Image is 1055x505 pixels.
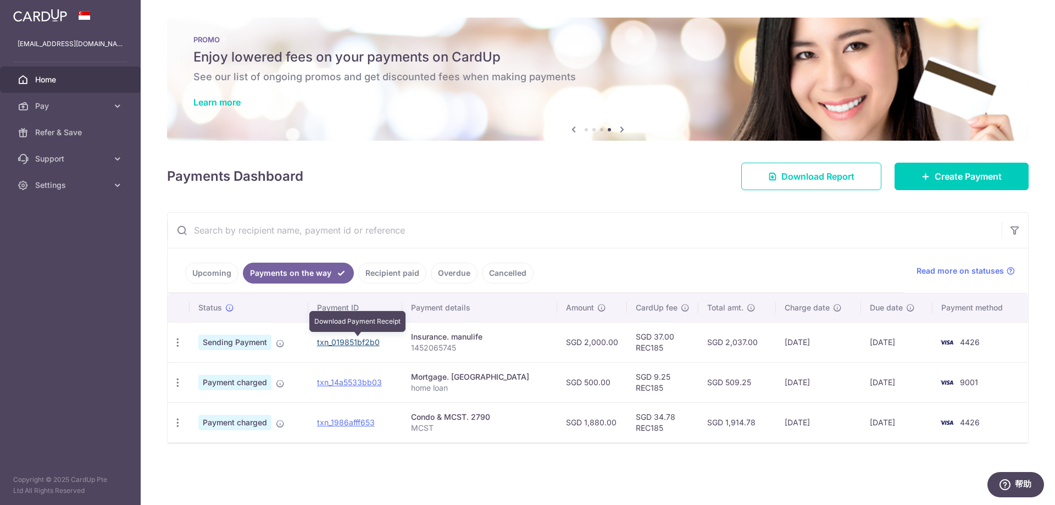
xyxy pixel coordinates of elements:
[781,170,854,183] span: Download Report
[198,302,222,313] span: Status
[936,416,958,429] img: Bank Card
[198,375,271,390] span: Payment charged
[636,302,678,313] span: CardUp fee
[785,302,830,313] span: Charge date
[895,163,1029,190] a: Create Payment
[193,97,241,108] a: Learn more
[935,170,1002,183] span: Create Payment
[35,153,108,164] span: Support
[35,74,108,85] span: Home
[193,35,1002,44] p: PROMO
[557,402,627,442] td: SGD 1,880.00
[482,263,534,284] a: Cancelled
[402,293,557,322] th: Payment details
[776,402,861,442] td: [DATE]
[557,362,627,402] td: SGD 500.00
[168,213,1002,248] input: Search by recipient name, payment id or reference
[411,342,548,353] p: 1452065745
[317,418,375,427] a: txn_1986afff653
[987,472,1044,500] iframe: 打开一个小组件，您可以在其中找到更多信息
[861,402,932,442] td: [DATE]
[936,376,958,389] img: Bank Card
[411,423,548,434] p: MCST
[411,382,548,393] p: home loan
[870,302,903,313] span: Due date
[627,322,698,362] td: SGD 37.00 REC185
[358,263,426,284] a: Recipient paid
[18,38,123,49] p: [EMAIL_ADDRESS][DOMAIN_NAME]
[243,263,354,284] a: Payments on the way
[193,70,1002,84] h6: See our list of ongoing promos and get discounted fees when making payments
[932,293,1028,322] th: Payment method
[317,337,380,347] a: txn_019851bf2b0
[861,322,932,362] td: [DATE]
[35,127,108,138] span: Refer & Save
[35,101,108,112] span: Pay
[411,371,548,382] div: Mortgage. [GEOGRAPHIC_DATA]
[936,336,958,349] img: Bank Card
[193,48,1002,66] h5: Enjoy lowered fees on your payments on CardUp
[309,311,406,332] div: Download Payment Receipt
[167,167,303,186] h4: Payments Dashboard
[13,9,67,22] img: CardUp
[776,322,861,362] td: [DATE]
[431,263,477,284] a: Overdue
[35,180,108,191] span: Settings
[698,362,776,402] td: SGD 509.25
[198,415,271,430] span: Payment charged
[411,331,548,342] div: Insurance. manulife
[167,18,1029,141] img: Latest Promos banner
[627,402,698,442] td: SGD 34.78 REC185
[960,418,980,427] span: 4426
[861,362,932,402] td: [DATE]
[411,412,548,423] div: Condo & MCST. 2790
[698,402,776,442] td: SGD 1,914.78
[308,293,402,322] th: Payment ID
[741,163,881,190] a: Download Report
[566,302,594,313] span: Amount
[627,362,698,402] td: SGD 9.25 REC185
[198,335,271,350] span: Sending Payment
[960,378,978,387] span: 9001
[960,337,980,347] span: 4426
[917,265,1004,276] span: Read more on statuses
[917,265,1015,276] a: Read more on statuses
[185,263,238,284] a: Upcoming
[317,378,382,387] a: txn_14a5533bb03
[707,302,743,313] span: Total amt.
[698,322,776,362] td: SGD 2,037.00
[776,362,861,402] td: [DATE]
[557,322,627,362] td: SGD 2,000.00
